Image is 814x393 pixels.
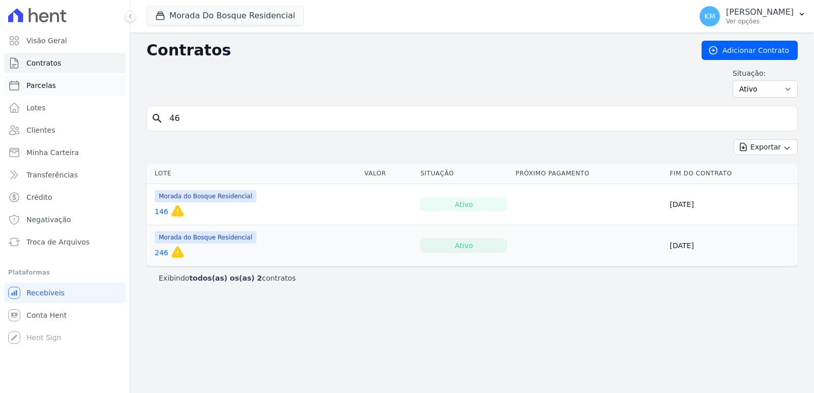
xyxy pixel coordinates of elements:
[4,165,126,185] a: Transferências
[155,231,256,244] span: Morada do Bosque Residencial
[420,238,507,253] div: Ativo
[4,187,126,207] a: Crédito
[26,237,90,247] span: Troca de Arquivos
[704,13,715,20] span: KM
[4,232,126,252] a: Troca de Arquivos
[8,266,122,279] div: Plataformas
[159,273,296,283] p: Exibindo contratos
[26,125,55,135] span: Clientes
[151,112,163,125] i: search
[26,170,78,180] span: Transferências
[147,163,360,184] th: Lote
[155,248,168,258] a: 246
[4,98,126,118] a: Lotes
[26,103,46,113] span: Lotes
[4,142,126,163] a: Minha Carteira
[4,31,126,51] a: Visão Geral
[360,163,416,184] th: Valor
[734,139,798,155] button: Exportar
[666,163,798,184] th: Fim do Contrato
[420,197,507,211] div: Ativo
[26,80,56,90] span: Parcelas
[4,305,126,325] a: Conta Hent
[26,36,67,46] span: Visão Geral
[26,310,67,320] span: Conta Hent
[26,288,65,298] span: Recebíveis
[666,225,798,266] td: [DATE]
[702,41,798,60] a: Adicionar Contrato
[666,184,798,225] td: [DATE]
[155,206,168,217] a: 146
[4,75,126,96] a: Parcelas
[4,209,126,230] a: Negativação
[147,6,304,25] button: Morada Do Bosque Residencial
[26,58,61,68] span: Contratos
[4,120,126,140] a: Clientes
[511,163,665,184] th: Próximo Pagamento
[26,215,71,225] span: Negativação
[726,7,794,17] p: [PERSON_NAME]
[726,17,794,25] p: Ver opções
[189,274,262,282] b: todos(as) os(as) 2
[416,163,511,184] th: Situação
[4,53,126,73] a: Contratos
[691,2,814,31] button: KM [PERSON_NAME] Ver opções
[163,108,793,129] input: Buscar por nome do lote
[26,192,52,202] span: Crédito
[147,41,685,59] h2: Contratos
[4,283,126,303] a: Recebíveis
[26,147,79,158] span: Minha Carteira
[733,68,798,78] label: Situação:
[155,190,256,202] span: Morada do Bosque Residencial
